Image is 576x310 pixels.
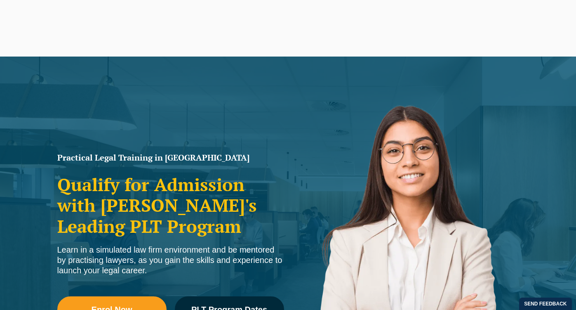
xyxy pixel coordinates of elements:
h1: Practical Legal Training in [GEOGRAPHIC_DATA] [57,154,284,162]
div: Learn in a simulated law firm environment and be mentored by practising lawyers, as you gain the ... [57,245,284,276]
h2: Qualify for Admission with [PERSON_NAME]'s Leading PLT Program [57,174,284,237]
